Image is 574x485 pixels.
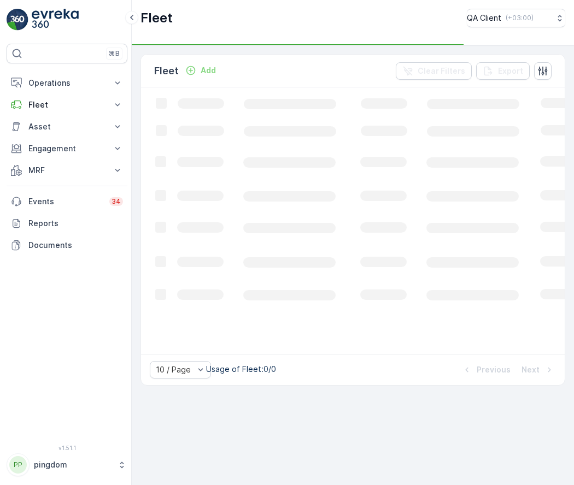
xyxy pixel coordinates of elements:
[28,78,106,88] p: Operations
[28,121,106,132] p: Asset
[28,99,106,110] p: Fleet
[140,9,173,27] p: Fleet
[467,9,565,27] button: QA Client(+03:00)
[7,159,127,181] button: MRF
[498,66,523,76] p: Export
[520,363,556,376] button: Next
[28,240,123,251] p: Documents
[7,94,127,116] button: Fleet
[154,63,179,79] p: Fleet
[181,64,220,77] button: Add
[7,138,127,159] button: Engagement
[28,165,106,176] p: MRF
[7,445,127,451] span: v 1.51.1
[396,62,472,80] button: Clear Filters
[34,459,112,470] p: pingdom
[522,364,540,375] p: Next
[28,196,103,207] p: Events
[112,197,121,206] p: 34
[206,364,276,375] p: Usage of Fleet : 0/0
[7,72,127,94] button: Operations
[28,218,123,229] p: Reports
[7,234,127,256] a: Documents
[476,62,530,80] button: Export
[32,9,79,31] img: logo_light-DOdMpM7g.png
[7,212,127,234] a: Reports
[7,116,127,138] button: Asset
[7,9,28,31] img: logo
[9,456,27,474] div: PP
[418,66,465,76] p: Clear Filters
[460,363,512,376] button: Previous
[467,13,501,23] p: QA Client
[201,65,216,76] p: Add
[109,49,120,58] p: ⌘B
[7,191,127,212] a: Events34
[477,364,511,375] p: Previous
[7,453,127,476] button: PPpingdom
[506,14,534,22] p: ( +03:00 )
[28,143,106,154] p: Engagement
